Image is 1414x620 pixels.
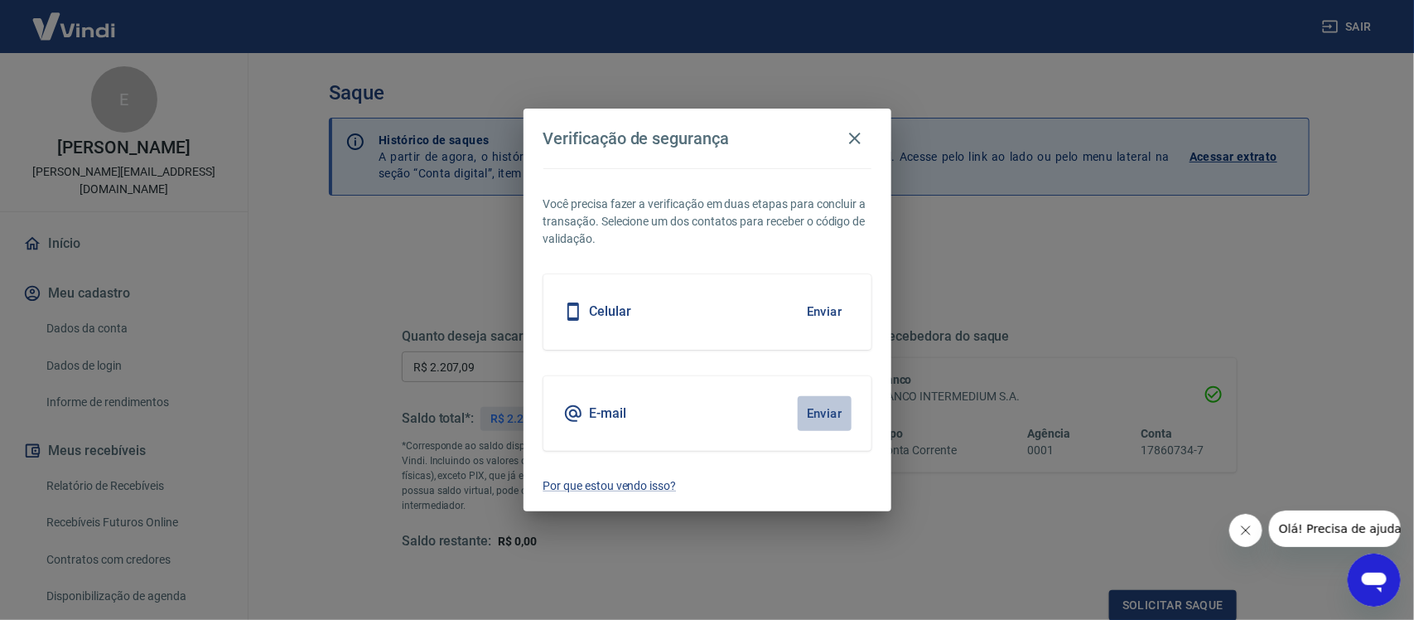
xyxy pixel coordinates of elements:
[590,303,632,320] h5: Celular
[1229,514,1262,547] iframe: Fechar mensagem
[1269,511,1401,547] iframe: Mensagem da empresa
[543,128,730,148] h4: Verificação de segurança
[590,405,627,422] h5: E-mail
[798,396,852,431] button: Enviar
[798,294,852,329] button: Enviar
[10,12,139,25] span: Olá! Precisa de ajuda?
[543,477,871,495] a: Por que estou vendo isso?
[1348,554,1401,607] iframe: Botão para abrir a janela de mensagens
[543,196,871,248] p: Você precisa fazer a verificação em duas etapas para concluir a transação. Selecione um dos conta...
